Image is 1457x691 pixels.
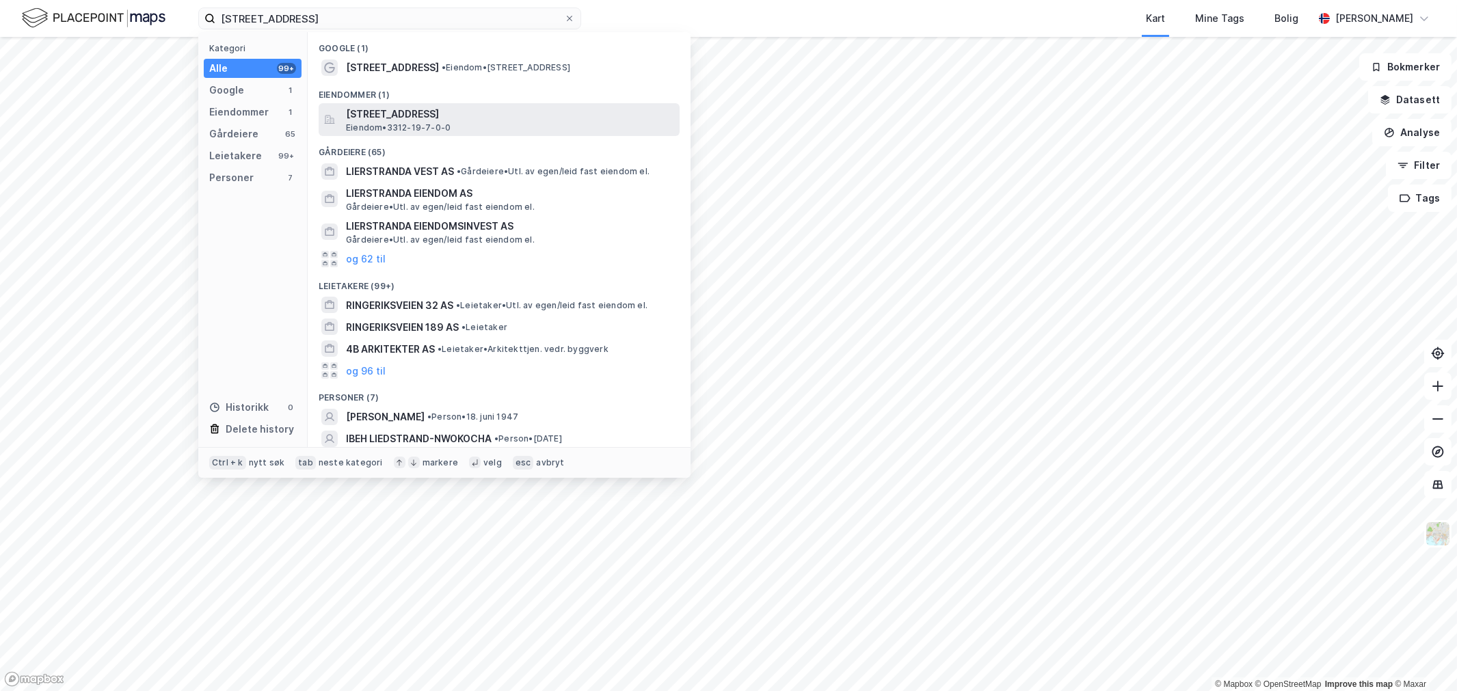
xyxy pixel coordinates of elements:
div: tab [295,456,316,470]
span: Eiendom • [STREET_ADDRESS] [442,62,570,73]
span: • [462,322,466,332]
span: RINGERIKSVEIEN 189 AS [346,319,459,336]
img: Z [1425,521,1451,547]
div: 65 [285,128,296,139]
span: [STREET_ADDRESS] [346,106,674,122]
button: Analyse [1372,119,1452,146]
span: LIERSTRANDA VEST AS [346,163,454,180]
span: • [442,62,446,72]
div: Personer (7) [308,381,691,406]
a: Mapbox homepage [4,671,64,687]
div: neste kategori [319,457,383,468]
div: 1 [285,107,296,118]
div: markere [423,457,458,468]
div: 1 [285,85,296,96]
input: Søk på adresse, matrikkel, gårdeiere, leietakere eller personer [215,8,564,29]
span: 4B ARKITEKTER AS [346,341,435,357]
div: Mine Tags [1195,10,1244,27]
span: LIERSTRANDA EIENDOM AS [346,185,674,202]
span: Person • 18. juni 1947 [427,411,518,422]
span: Gårdeiere • Utl. av egen/leid fast eiendom el. [346,234,535,245]
div: 0 [285,402,296,413]
span: [STREET_ADDRESS] [346,59,439,76]
div: 7 [285,172,296,183]
span: Eiendom • 3312-19-7-0-0 [346,122,451,133]
span: • [456,300,460,310]
div: Historikk [209,399,269,416]
div: 99+ [277,150,296,161]
span: • [427,411,431,422]
span: Person • [DATE] [494,433,562,444]
a: Improve this map [1325,679,1393,689]
div: Gårdeiere [209,126,258,142]
button: og 96 til [346,362,386,379]
a: Mapbox [1215,679,1253,689]
span: RINGERIKSVEIEN 32 AS [346,297,453,314]
div: Ctrl + k [209,456,246,470]
div: Kategori [209,43,302,53]
div: Bolig [1274,10,1298,27]
a: OpenStreetMap [1255,679,1322,689]
button: Datasett [1368,86,1452,113]
span: [PERSON_NAME] [346,409,425,425]
div: Google (1) [308,32,691,57]
div: velg [483,457,502,468]
div: Gårdeiere (65) [308,136,691,161]
div: esc [513,456,534,470]
button: Bokmerker [1359,53,1452,81]
div: Alle [209,60,228,77]
button: Tags [1388,185,1452,212]
span: LIERSTRANDA EIENDOMSINVEST AS [346,218,674,234]
img: logo.f888ab2527a4732fd821a326f86c7f29.svg [22,6,165,30]
div: Personer [209,170,254,186]
span: Gårdeiere • Utl. av egen/leid fast eiendom el. [346,202,535,213]
span: Leietaker • Arkitekttjen. vedr. byggverk [438,344,609,355]
span: • [494,433,498,444]
div: Leietakere [209,148,262,164]
div: Delete history [226,421,294,437]
div: 99+ [277,63,296,74]
div: Leietakere (99+) [308,270,691,295]
span: Leietaker [462,322,507,333]
div: Google [209,82,244,98]
div: avbryt [536,457,564,468]
button: og 62 til [346,251,386,267]
button: Filter [1386,152,1452,179]
div: [PERSON_NAME] [1335,10,1413,27]
span: IBEH LIEDSTRAND-NWOKOCHA [346,431,492,447]
div: nytt søk [249,457,285,468]
div: Eiendommer (1) [308,79,691,103]
div: Eiendommer [209,104,269,120]
span: Leietaker • Utl. av egen/leid fast eiendom el. [456,300,647,311]
div: Kart [1146,10,1165,27]
span: • [438,344,442,354]
span: Gårdeiere • Utl. av egen/leid fast eiendom el. [457,166,650,177]
span: • [457,166,461,176]
iframe: Chat Widget [1389,625,1457,691]
div: Kontrollprogram for chat [1389,625,1457,691]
